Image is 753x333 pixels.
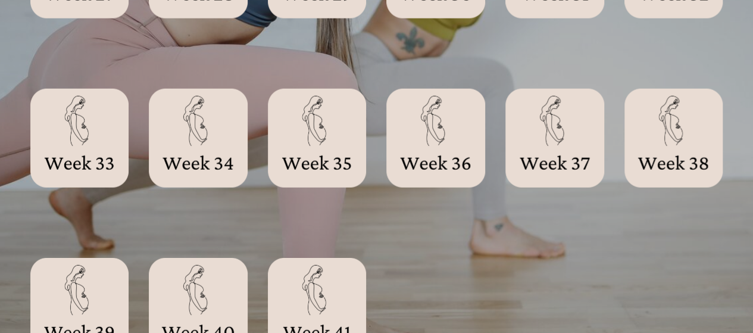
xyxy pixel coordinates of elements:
[505,89,604,188] a: week 37.png
[624,89,723,188] a: week 38.png
[149,89,248,188] a: week 34.png
[268,89,367,188] a: week 35.png
[386,89,485,188] a: week 36.png
[30,89,129,188] a: week 33.png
